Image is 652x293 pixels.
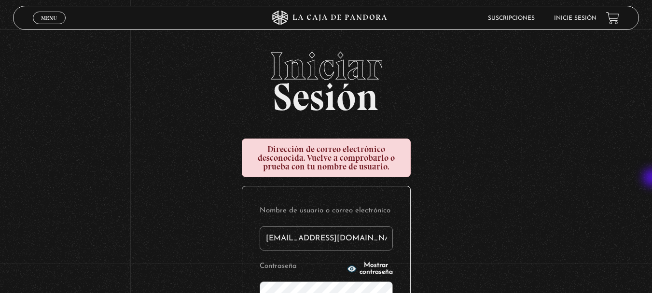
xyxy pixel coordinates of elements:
[260,259,344,274] label: Contraseña
[347,262,393,276] button: Mostrar contraseña
[13,47,639,85] span: Iniciar
[606,12,619,25] a: View your shopping cart
[260,204,393,219] label: Nombre de usuario o correo electrónico
[554,15,597,21] a: Inicie sesión
[38,23,60,30] span: Cerrar
[488,15,535,21] a: Suscripciones
[13,47,639,109] h2: Sesión
[242,139,411,177] div: Dirección de correo electrónico desconocida. Vuelve a comprobarlo o prueba con tu nombre de usuario.
[41,15,57,21] span: Menu
[360,262,393,276] span: Mostrar contraseña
